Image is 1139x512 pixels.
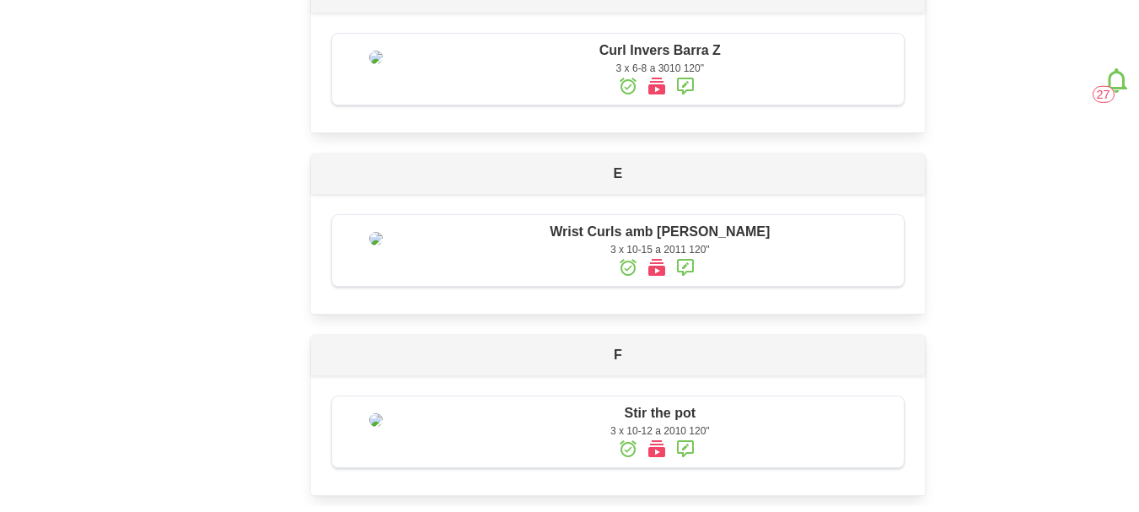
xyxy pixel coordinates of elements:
p: F [311,335,925,375]
div: 3 x 10-15 a 2011 120" [425,242,895,257]
span: Curl Invers Barra Z [599,43,721,57]
img: 8ea60705-12ae-42e8-83e1-4ba62b1261d5%2Factivities%2F7692-stir-the-pot-jpg.jpg [369,413,383,427]
div: 3 x 10-12 a 2010 120" [425,423,895,439]
img: 8ea60705-12ae-42e8-83e1-4ba62b1261d5%2Factivities%2F91858-curl-invers-barra-z-jpg.jpg [369,51,383,64]
span: Wrist Curls amb [PERSON_NAME] [550,224,770,239]
span: Stir the pot [625,406,696,420]
img: 8ea60705-12ae-42e8-83e1-4ba62b1261d5%2Factivities%2F22151-curl-canells-manuella-jpg.jpg [369,232,383,245]
div: 3 x 6-8 a 3010 120" [425,61,895,76]
p: E [311,154,925,194]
